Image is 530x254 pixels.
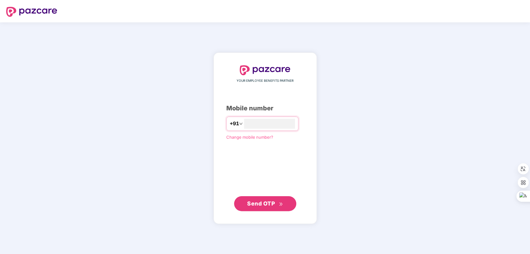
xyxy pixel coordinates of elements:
a: Change mobile number? [226,135,273,140]
span: YOUR EMPLOYEE BENEFITS PARTNER [237,78,293,83]
img: logo [6,7,57,17]
span: double-right [279,202,283,206]
span: down [239,122,243,126]
span: +91 [230,120,239,127]
div: Mobile number [226,104,304,113]
img: logo [240,65,291,75]
button: Send OTPdouble-right [234,196,296,211]
span: Send OTP [247,200,275,207]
